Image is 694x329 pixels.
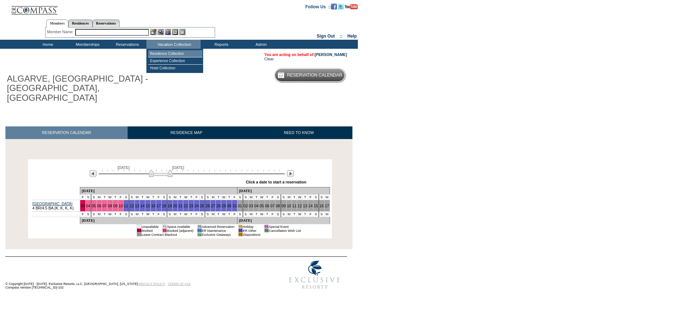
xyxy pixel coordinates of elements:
td: F [118,195,123,200]
td: [DATE] [80,187,237,195]
span: You are acting on behalf of: [264,52,347,57]
td: 4 BR/4.5 BA (K, K, K, K) [32,200,80,212]
h1: ALGARVE, [GEOGRAPHIC_DATA] - [GEOGRAPHIC_DATA], [GEOGRAPHIC_DATA] [5,73,167,104]
a: 14 [308,204,313,208]
a: [PERSON_NAME] [315,52,347,57]
td: F [118,212,123,217]
a: 10 [119,204,123,208]
span: [DATE] [172,165,184,170]
td: M [97,195,102,200]
td: Home [27,40,67,49]
td: F [270,195,275,200]
td: M [172,212,178,217]
td: Experience Collection [148,57,202,65]
a: 17 [325,204,329,208]
a: 04 [254,204,258,208]
a: 16 [151,204,155,208]
td: [DATE] [237,217,330,224]
td: W [221,195,227,200]
a: 31 [232,204,237,208]
td: Dispositions [243,233,261,237]
a: 20 [173,204,177,208]
td: T [140,212,145,217]
a: Help [347,34,357,39]
td: S [85,212,91,217]
img: Subscribe to our YouTube Channel [345,4,358,9]
div: Click a date to start a reservation [246,180,307,184]
a: Residences [68,20,93,27]
td: M [248,195,254,200]
td: S [123,195,129,200]
a: NEED TO KNOW [245,126,352,139]
a: 14 [140,204,145,208]
td: F [80,212,85,217]
img: View [158,29,164,35]
td: S [243,212,248,217]
td: M [286,195,292,200]
a: 03 [81,204,85,208]
td: F [308,195,313,200]
td: 01 [264,229,269,233]
img: b_edit.gif [150,29,157,35]
a: 18 [162,204,166,208]
td: T [102,212,107,217]
td: T [292,195,297,200]
a: 10 [287,204,291,208]
td: S [313,212,318,217]
td: T [151,195,156,200]
td: F [232,212,237,217]
img: Exclusive Resorts [282,257,347,293]
td: S [205,212,210,217]
a: 15 [314,204,318,208]
td: T [189,212,194,217]
a: 06 [265,204,269,208]
a: 13 [135,204,140,208]
a: 09 [282,204,286,208]
td: S [199,212,205,217]
td: S [199,195,205,200]
td: 01 [264,225,269,229]
td: M [210,195,216,200]
td: S [313,195,318,200]
td: Admin [240,40,280,49]
td: M [324,212,330,217]
a: 19 [168,204,172,208]
td: S [281,212,286,217]
td: T [178,212,183,217]
td: W [259,195,265,200]
a: 02 [244,204,248,208]
a: 13 [303,204,307,208]
a: 24 [194,204,199,208]
td: T [102,195,107,200]
a: 30 [227,204,231,208]
td: T [254,195,259,200]
a: RESIDENCE MAP [128,126,245,139]
a: [GEOGRAPHIC_DATA] [33,202,73,206]
td: 01 [162,225,167,229]
td: Residence Collection [148,50,202,57]
td: M [324,195,330,200]
td: 01 [197,233,202,237]
td: Holiday [243,225,261,229]
span: [DATE] [117,165,130,170]
td: T [151,212,156,217]
td: Space Available [167,225,194,229]
td: S [205,195,210,200]
td: W [297,212,303,217]
td: S [91,212,97,217]
img: Next [287,170,294,177]
a: 09 [113,204,117,208]
a: 11 [124,204,128,208]
td: S [167,195,172,200]
td: 01 [137,229,141,233]
td: S [319,212,324,217]
td: Special Event [269,225,301,229]
a: Become our fan on Facebook [331,4,337,8]
td: S [281,195,286,200]
h5: Reservation Calendar [287,73,342,78]
td: T [303,212,308,217]
td: Booked [141,229,159,233]
td: 01 [238,233,243,237]
img: Become our fan on Facebook [331,4,337,9]
td: Vacation Collection [146,40,201,49]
